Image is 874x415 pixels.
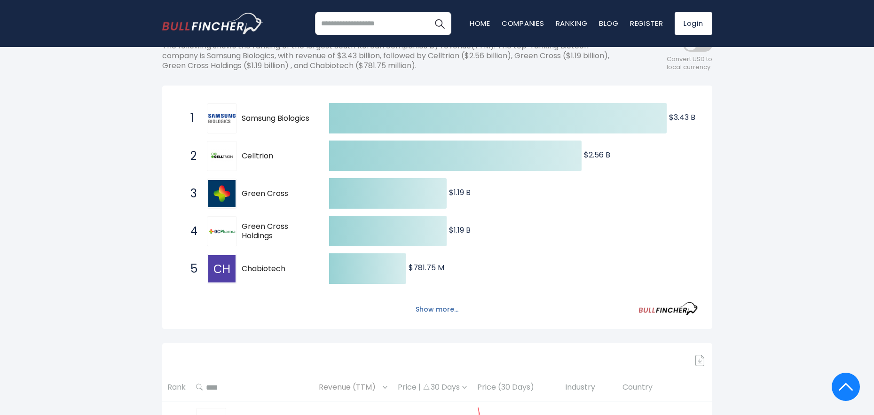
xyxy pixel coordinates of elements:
span: Samsung Biologics [242,114,313,124]
img: Samsung Biologics [208,114,236,123]
span: Green Cross [242,189,313,199]
div: Price | 30 Days [398,383,467,392]
span: Chabiotech [242,264,313,274]
img: Green Cross Holdings [208,229,236,234]
a: Companies [502,18,544,28]
a: Go to homepage [162,13,263,34]
img: Chabiotech [208,255,236,282]
th: Industry [560,374,617,401]
text: $1.19 B [449,187,471,198]
text: $1.19 B [449,225,471,235]
a: Register [630,18,663,28]
span: Celltrion [242,151,313,161]
span: 2 [186,148,195,164]
a: Login [675,12,712,35]
span: 3 [186,186,195,202]
button: Show more... [410,302,464,317]
span: 1 [186,110,195,126]
span: 4 [186,223,195,239]
span: Convert USD to local currency [667,55,712,71]
img: Green Cross [208,180,236,207]
span: Green Cross Holdings [242,222,313,242]
a: Ranking [556,18,588,28]
th: Rank [162,374,191,401]
a: Blog [599,18,619,28]
span: 5 [186,261,195,277]
text: $3.43 B [669,112,695,123]
text: $2.56 B [584,149,610,160]
p: The following shows the ranking of the largest South Korean companies by revenue(TTM). The top-ra... [162,41,628,70]
img: Celltrion [208,142,236,170]
img: bullfincher logo [162,13,263,34]
th: Price (30 Days) [472,374,560,401]
span: Revenue (TTM) [319,380,380,395]
text: $781.75 M [409,262,444,273]
a: Home [470,18,490,28]
button: Search [428,12,451,35]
